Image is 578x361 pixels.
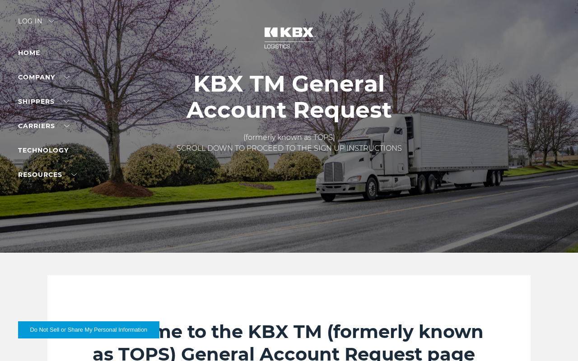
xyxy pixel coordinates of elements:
a: RESOURCES [18,171,77,179]
button: Do Not Sell or Share My Personal Information [18,321,159,338]
a: Company [18,73,70,81]
img: kbx logo [255,18,323,58]
h1: KBX TM General Account Request [177,71,402,123]
img: arrow [49,20,54,23]
p: (formerly known as TOPS) SCROLL DOWN TO PROCEED TO THE SIGN UP INSTRUCTIONS [177,132,402,154]
a: Carriers [18,122,70,130]
a: SHIPPERS [18,97,69,106]
a: Home [18,49,40,57]
a: Technology [18,146,69,154]
iframe: Chat Widget [533,318,578,361]
div: Log in [18,18,54,31]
